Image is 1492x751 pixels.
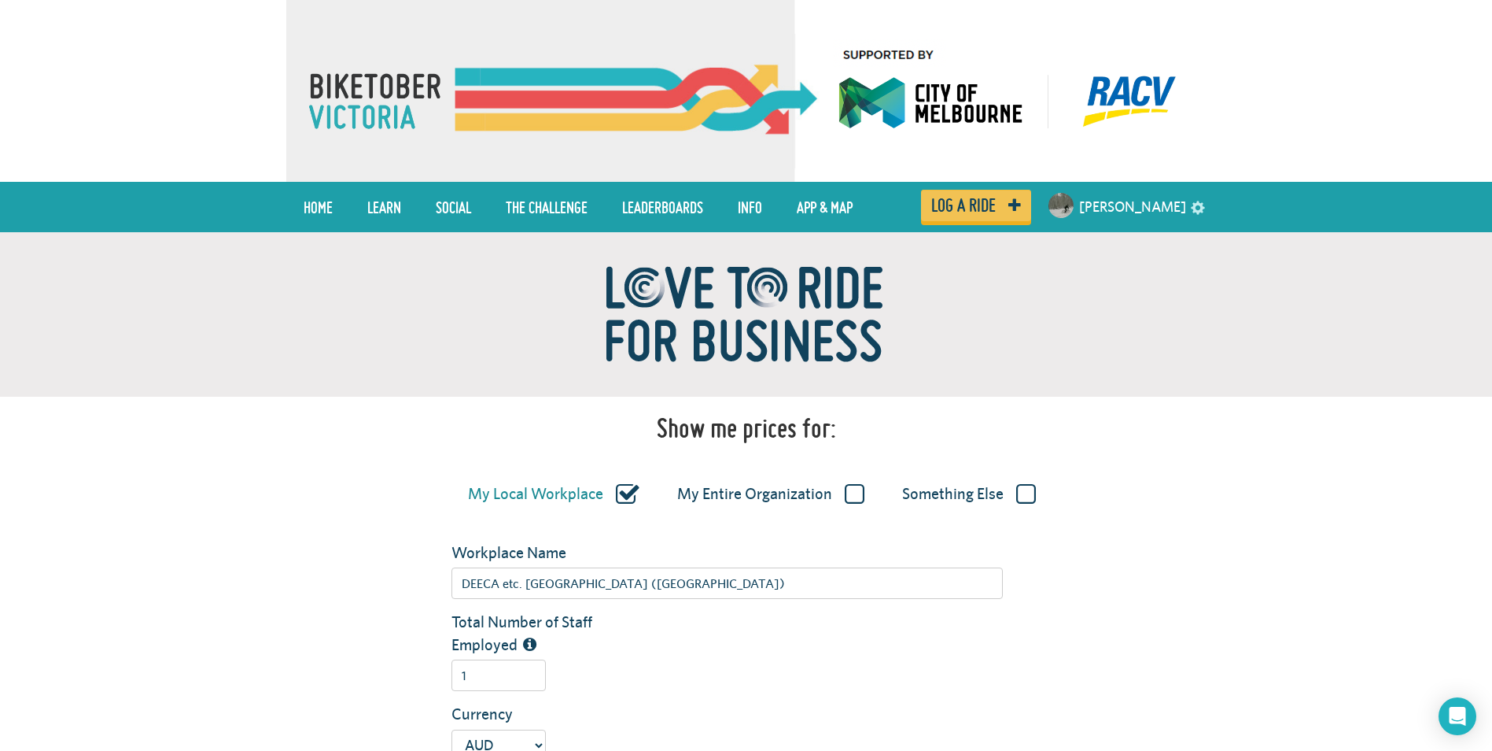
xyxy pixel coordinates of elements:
[494,187,599,227] a: The Challenge
[726,187,774,227] a: Info
[1439,697,1476,735] div: Open Intercom Messenger
[1079,188,1186,226] a: [PERSON_NAME]
[424,187,483,227] a: Social
[785,187,864,227] a: App & Map
[657,412,836,444] h1: Show me prices for:
[440,611,632,656] label: Total Number of Staff Employed
[610,187,715,227] a: Leaderboards
[550,232,943,397] img: ltr_for_biz-e6001c5fe4d5a622ce57f6846a52a92b55b8f49da94d543b329e0189dcabf444.png
[440,542,632,564] label: Workplace Name
[931,198,996,213] span: Log a ride
[468,484,639,505] label: My Local Workplace
[902,484,1036,505] label: Something Else
[1048,193,1074,218] img: Small navigation user avatar
[440,703,632,726] label: Currency
[1191,199,1205,214] a: settings drop down toggle
[292,187,344,227] a: Home
[677,484,864,505] label: My Entire Organization
[356,187,413,227] a: LEARN
[523,637,536,653] i: The total number of people employed by this organization/workplace, including part time staff.
[921,190,1031,221] a: Log a ride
